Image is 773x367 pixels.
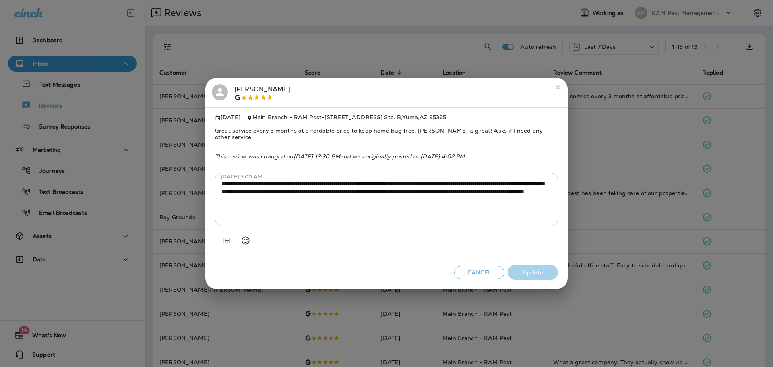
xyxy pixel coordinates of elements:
button: Cancel [454,266,504,279]
div: [PERSON_NAME] [234,84,290,101]
span: Great service every 3 months at affordable price to keep home bug free. [PERSON_NAME] is great! A... [215,121,558,147]
button: Add in a premade template [218,232,234,249]
span: [DATE] [215,114,240,121]
button: close [552,81,564,94]
p: This review was changed on [DATE] 12:30 PM [215,153,558,160]
span: Main Branch - RAM Pest - [STREET_ADDRESS] Ste. B , Yuma , AZ 85365 [252,114,446,121]
button: Select an emoji [238,232,254,249]
span: and was originally posted on [DATE] 4:02 PM [340,153,465,160]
